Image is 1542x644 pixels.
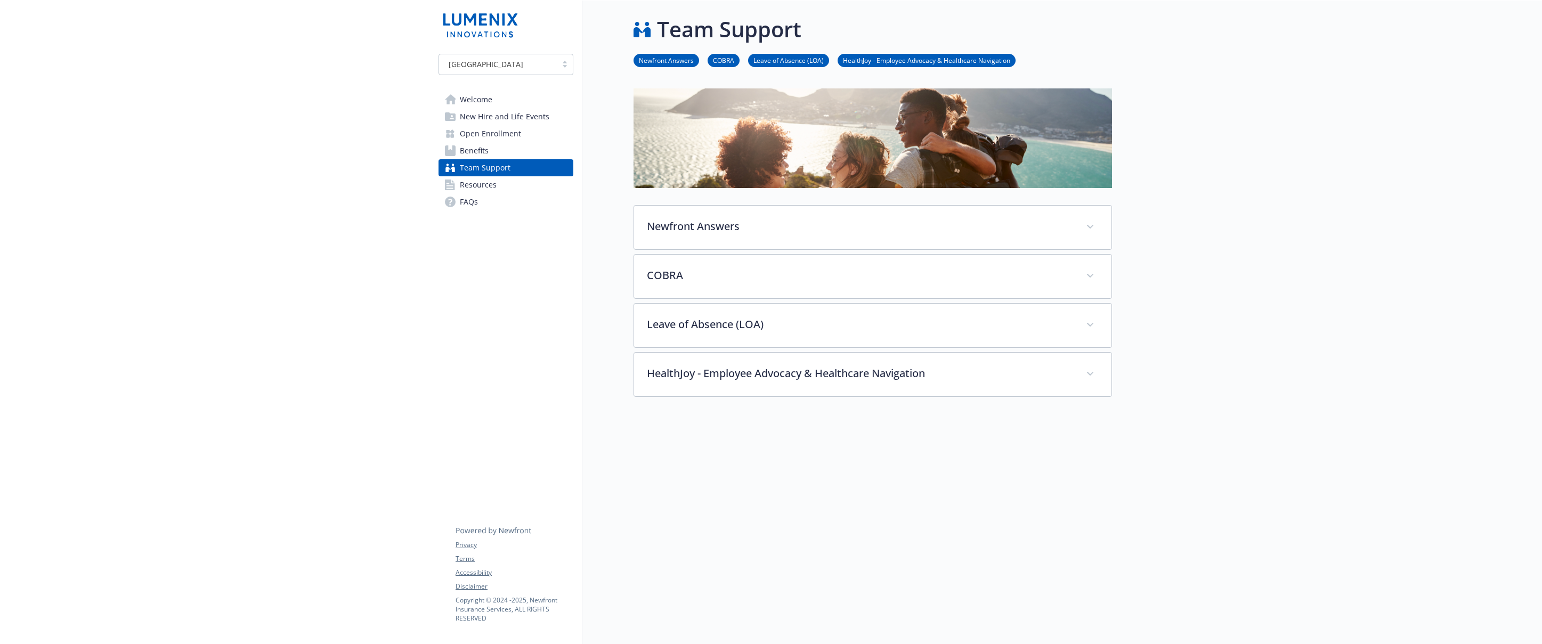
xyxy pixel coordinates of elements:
a: COBRA [708,55,740,65]
a: Resources [439,176,573,193]
div: Leave of Absence (LOA) [634,304,1111,347]
span: FAQs [460,193,478,210]
a: HealthJoy - Employee Advocacy & Healthcare Navigation [838,55,1016,65]
span: New Hire and Life Events [460,108,549,125]
h1: Team Support [657,13,801,45]
span: [GEOGRAPHIC_DATA] [449,59,523,70]
a: FAQs [439,193,573,210]
span: Team Support [460,159,510,176]
img: team support page banner [634,88,1112,188]
div: HealthJoy - Employee Advocacy & Healthcare Navigation [634,353,1111,396]
p: HealthJoy - Employee Advocacy & Healthcare Navigation [647,365,1073,381]
a: Disclaimer [456,582,573,591]
div: COBRA [634,255,1111,298]
a: Team Support [439,159,573,176]
a: Leave of Absence (LOA) [748,55,829,65]
a: Welcome [439,91,573,108]
span: Resources [460,176,497,193]
a: Terms [456,554,573,564]
p: COBRA [647,267,1073,283]
p: Newfront Answers [647,218,1073,234]
p: Leave of Absence (LOA) [647,316,1073,332]
a: New Hire and Life Events [439,108,573,125]
a: Benefits [439,142,573,159]
span: Benefits [460,142,489,159]
a: Privacy [456,540,573,550]
p: Copyright © 2024 - 2025 , Newfront Insurance Services, ALL RIGHTS RESERVED [456,596,573,623]
span: [GEOGRAPHIC_DATA] [444,59,551,70]
div: Newfront Answers [634,206,1111,249]
a: Accessibility [456,568,573,577]
span: Open Enrollment [460,125,521,142]
a: Open Enrollment [439,125,573,142]
span: Welcome [460,91,492,108]
a: Newfront Answers [634,55,699,65]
